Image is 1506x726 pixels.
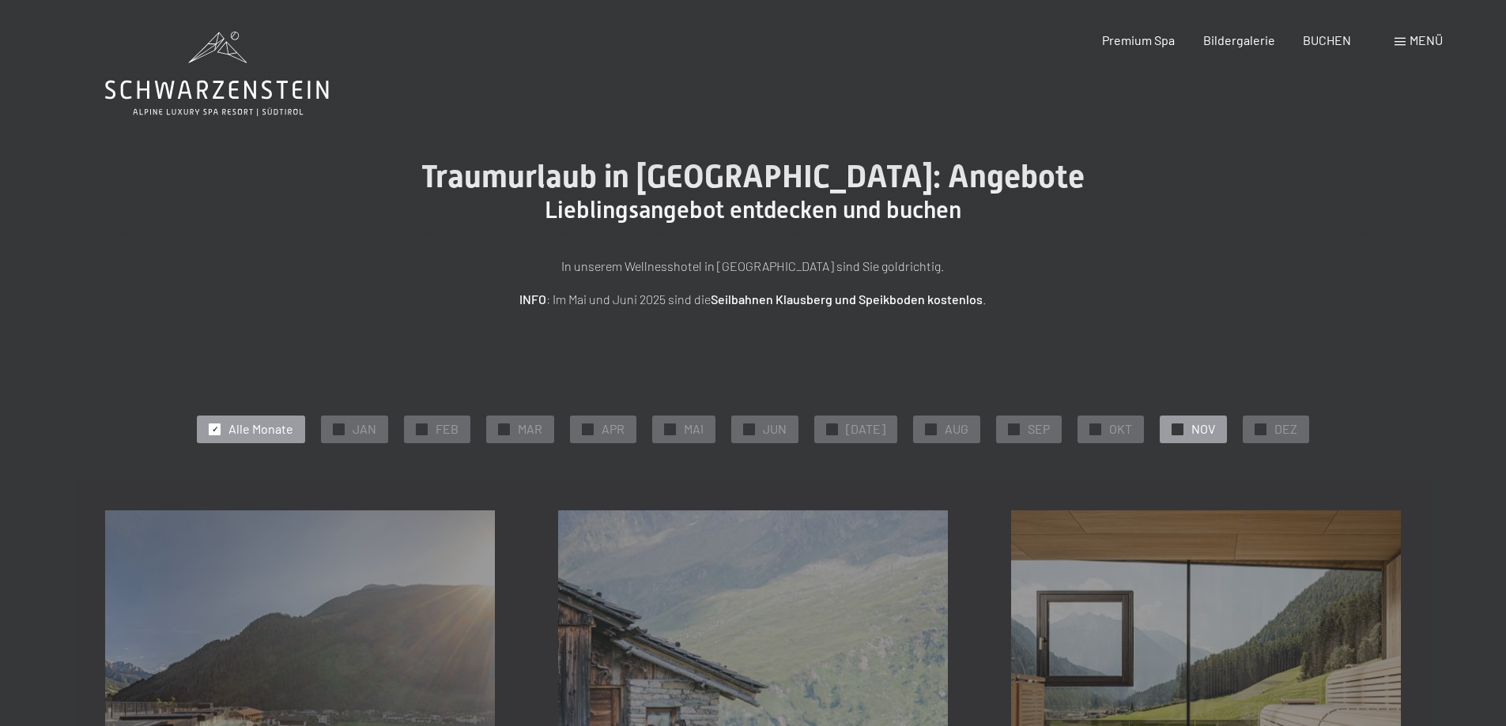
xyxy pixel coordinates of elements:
span: Traumurlaub in [GEOGRAPHIC_DATA]: Angebote [421,158,1085,195]
span: JAN [353,420,376,438]
a: Premium Spa [1102,32,1175,47]
span: MAR [518,420,542,438]
span: MAI [684,420,704,438]
span: ✓ [585,423,591,434]
span: ✓ [336,423,342,434]
span: ✓ [1011,423,1017,434]
span: Alle Monate [228,420,293,438]
span: JUN [763,420,787,438]
span: ✓ [1258,423,1264,434]
span: ✓ [501,423,508,434]
p: : Im Mai und Juni 2025 sind die . [358,289,1149,310]
strong: Seilbahnen Klausberg und Speikboden kostenlos [711,292,983,307]
span: ✓ [1093,423,1099,434]
span: NOV [1191,420,1215,438]
span: ✓ [928,423,934,434]
p: In unserem Wellnesshotel in [GEOGRAPHIC_DATA] sind Sie goldrichtig. [358,256,1149,276]
strong: INFO [519,292,546,307]
a: Bildergalerie [1203,32,1275,47]
span: Lieblingsangebot entdecken und buchen [545,196,961,224]
span: DEZ [1274,420,1297,438]
span: ✓ [212,423,218,434]
span: SEP [1028,420,1050,438]
span: OKT [1109,420,1132,438]
span: AUG [945,420,968,438]
span: ✓ [1175,423,1181,434]
a: BUCHEN [1303,32,1351,47]
span: ✓ [667,423,674,434]
span: ✓ [746,423,753,434]
span: Menü [1410,32,1443,47]
span: APR [602,420,625,438]
span: FEB [436,420,459,438]
span: ✓ [419,423,425,434]
span: ✓ [829,423,836,434]
span: [DATE] [846,420,885,438]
